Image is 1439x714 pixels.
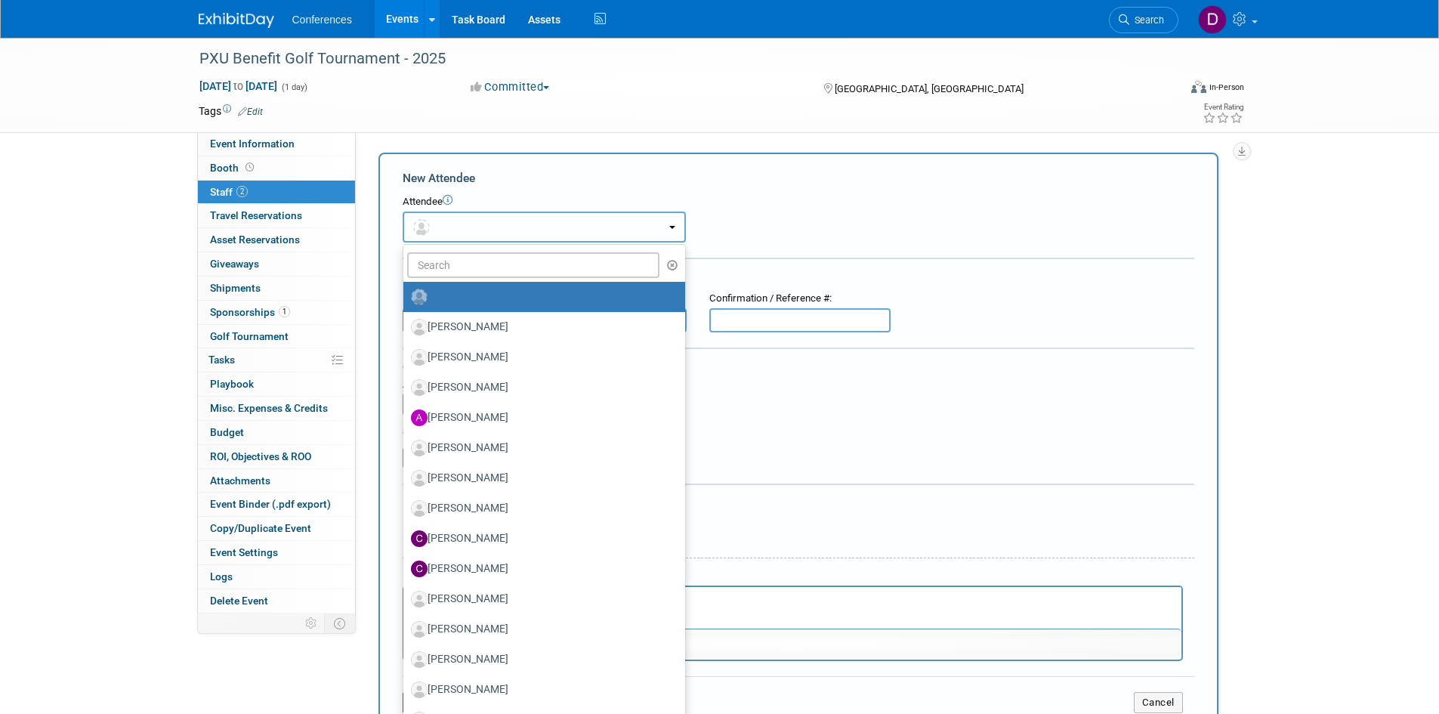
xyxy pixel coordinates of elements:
[465,79,555,95] button: Committed
[194,45,1156,73] div: PXU Benefit Golf Tournament - 2025
[210,570,233,583] span: Logs
[403,170,1194,187] div: New Attendee
[198,445,355,468] a: ROI, Objectives & ROO
[835,83,1024,94] span: [GEOGRAPHIC_DATA], [GEOGRAPHIC_DATA]
[279,306,290,317] span: 1
[198,277,355,300] a: Shipments
[411,470,428,487] img: Associate-Profile-5.png
[404,587,1181,629] iframe: Rich Text Area
[298,614,325,633] td: Personalize Event Tab Strip
[238,107,263,117] a: Edit
[407,252,660,278] input: Search
[236,186,248,197] span: 2
[210,522,311,534] span: Copy/Duplicate Event
[198,397,355,420] a: Misc. Expenses & Credits
[411,561,428,577] img: C.jpg
[280,82,307,92] span: (1 day)
[210,162,257,174] span: Booth
[1198,5,1227,34] img: Diane Arabia
[411,617,670,641] label: [PERSON_NAME]
[199,79,278,93] span: [DATE] [DATE]
[411,678,670,702] label: [PERSON_NAME]
[411,349,428,366] img: Associate-Profile-5.png
[411,621,428,638] img: Associate-Profile-5.png
[242,162,257,173] span: Booth not reserved yet
[292,14,352,26] span: Conferences
[411,379,428,396] img: Associate-Profile-5.png
[210,306,290,318] span: Sponsorships
[198,252,355,276] a: Giveaways
[1109,7,1178,33] a: Search
[411,557,670,581] label: [PERSON_NAME]
[210,426,244,438] span: Budget
[198,325,355,348] a: Golf Tournament
[198,181,355,204] a: Staff2
[403,195,1194,209] div: Attendee
[403,269,1194,284] div: Registration / Ticket Info (optional)
[411,500,428,517] img: Associate-Profile-5.png
[1089,79,1245,101] div: Event Format
[411,315,670,339] label: [PERSON_NAME]
[411,682,428,698] img: Associate-Profile-5.png
[208,354,235,366] span: Tasks
[411,436,670,460] label: [PERSON_NAME]
[411,410,428,426] img: A.jpg
[198,228,355,252] a: Asset Reservations
[210,209,302,221] span: Travel Reservations
[709,292,891,306] div: Confirmation / Reference #:
[198,541,355,564] a: Event Settings
[403,569,1183,583] div: Notes
[1191,81,1206,93] img: Format-Inperson.png
[411,496,670,521] label: [PERSON_NAME]
[210,258,259,270] span: Giveaways
[411,527,670,551] label: [PERSON_NAME]
[210,233,300,246] span: Asset Reservations
[198,565,355,589] a: Logs
[411,440,428,456] img: Associate-Profile-5.png
[411,406,670,430] label: [PERSON_NAME]
[210,138,295,150] span: Event Information
[210,402,328,414] span: Misc. Expenses & Credits
[403,495,1194,510] div: Misc. Attachments & Notes
[1209,82,1244,93] div: In-Person
[198,204,355,227] a: Travel Reservations
[198,348,355,372] a: Tasks
[198,589,355,613] a: Delete Event
[210,450,311,462] span: ROI, Objectives & ROO
[199,13,274,28] img: ExhibitDay
[210,186,248,198] span: Staff
[403,360,1194,375] div: Cost:
[198,132,355,156] a: Event Information
[210,378,254,390] span: Playbook
[198,372,355,396] a: Playbook
[210,330,289,342] span: Golf Tournament
[411,319,428,335] img: Associate-Profile-5.png
[411,651,428,668] img: Associate-Profile-5.png
[411,591,428,607] img: Associate-Profile-5.png
[1129,14,1164,26] span: Search
[198,301,355,324] a: Sponsorships1
[198,469,355,493] a: Attachments
[199,104,263,119] td: Tags
[210,474,270,487] span: Attachments
[210,498,331,510] span: Event Binder (.pdf export)
[411,289,428,305] img: Unassigned-User-Icon.png
[411,376,670,400] label: [PERSON_NAME]
[1134,692,1183,713] button: Cancel
[411,648,670,672] label: [PERSON_NAME]
[411,345,670,369] label: [PERSON_NAME]
[411,466,670,490] label: [PERSON_NAME]
[411,530,428,547] img: C.jpg
[210,595,268,607] span: Delete Event
[324,614,355,633] td: Toggle Event Tabs
[210,546,278,558] span: Event Settings
[411,587,670,611] label: [PERSON_NAME]
[210,282,261,294] span: Shipments
[231,80,245,92] span: to
[198,493,355,516] a: Event Binder (.pdf export)
[198,421,355,444] a: Budget
[198,517,355,540] a: Copy/Duplicate Event
[1203,104,1243,111] div: Event Rating
[198,156,355,180] a: Booth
